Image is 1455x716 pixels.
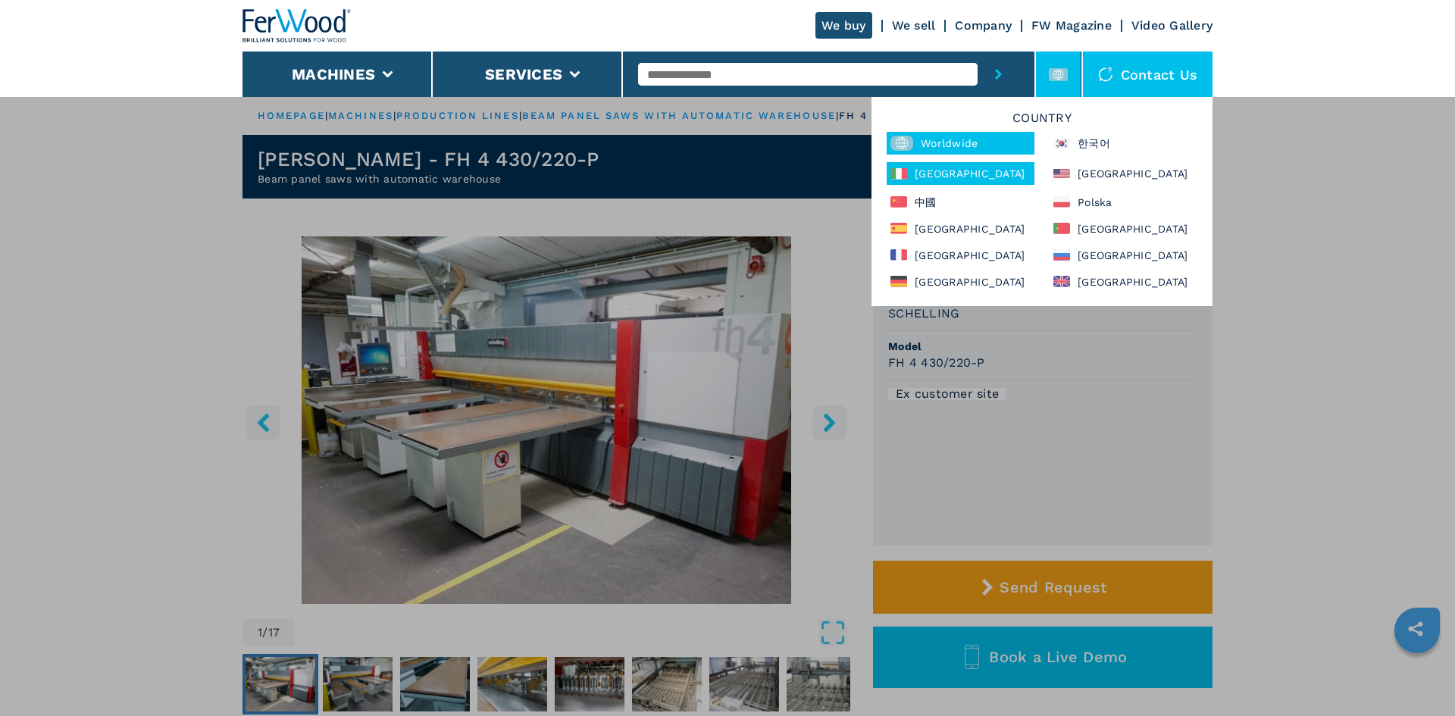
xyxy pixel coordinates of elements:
div: [GEOGRAPHIC_DATA] [1050,245,1197,264]
h6: Country [879,112,1205,132]
div: [GEOGRAPHIC_DATA] [887,272,1034,291]
a: FW Magazine [1031,18,1112,33]
div: [GEOGRAPHIC_DATA] [1050,272,1197,291]
div: Worldwide [887,132,1034,155]
div: 한국어 [1050,132,1197,155]
a: We sell [892,18,936,33]
div: Polska [1050,192,1197,211]
button: submit-button [978,52,1019,97]
div: [GEOGRAPHIC_DATA] [887,219,1034,238]
div: [GEOGRAPHIC_DATA] [887,162,1034,185]
div: [GEOGRAPHIC_DATA] [1050,219,1197,238]
a: Video Gallery [1131,18,1212,33]
img: Ferwood [242,9,352,42]
div: 中國 [887,192,1034,211]
button: Services [485,65,562,83]
img: Contact us [1098,67,1113,82]
div: [GEOGRAPHIC_DATA] [887,245,1034,264]
div: [GEOGRAPHIC_DATA] [1050,162,1197,185]
a: We buy [815,12,872,39]
a: Company [955,18,1012,33]
div: Contact us [1083,52,1213,97]
button: Machines [292,65,375,83]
